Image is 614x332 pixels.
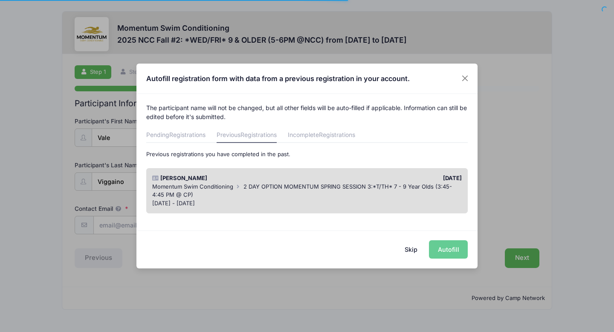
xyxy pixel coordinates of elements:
button: Close [458,71,473,86]
a: Previous [217,128,277,143]
span: Registrations [319,131,355,138]
span: Registrations [240,131,277,138]
p: Previous registrations you have completed in the past. [146,150,468,159]
span: 2 DAY OPTION MOMENTUM SPRING SESSION 3:*T/TH* 7 - 9 Year Olds (3:45-4:45 PM @ CP) [152,183,452,198]
h4: Autofill registration form with data from a previous registration in your account. [146,73,410,84]
a: Incomplete [288,128,355,143]
span: Registrations [169,131,206,138]
div: [DATE] - [DATE] [152,199,462,208]
span: Momentum Swim Conditioning [152,183,233,190]
a: Pending [146,128,206,143]
div: [PERSON_NAME] [148,174,307,183]
button: Skip [396,240,426,259]
p: The participant name will not be changed, but all other fields will be auto-filled if applicable.... [146,103,468,121]
div: [DATE] [307,174,466,183]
